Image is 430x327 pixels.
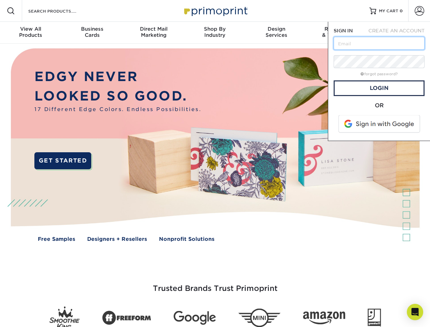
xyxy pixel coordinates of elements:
[181,3,249,18] img: Primoprint
[87,235,147,243] a: Designers + Resellers
[34,106,201,113] span: 17 Different Edge Colors. Endless Possibilities.
[159,235,214,243] a: Nonprofit Solutions
[61,22,123,44] a: BusinessCards
[379,8,398,14] span: MY CART
[246,26,307,32] span: Design
[123,22,184,44] a: Direct MailMarketing
[368,309,381,327] img: Goodwill
[184,22,245,44] a: Shop ByIndustry
[38,235,75,243] a: Free Samples
[174,311,216,325] img: Google
[303,312,345,325] img: Amazon
[334,80,425,96] a: Login
[400,9,403,13] span: 0
[307,26,368,32] span: Resources
[16,268,414,301] h3: Trusted Brands Trust Primoprint
[407,304,423,320] div: Open Intercom Messenger
[307,22,368,44] a: Resources& Templates
[61,26,123,32] span: Business
[334,37,425,50] input: Email
[246,26,307,38] div: Services
[307,26,368,38] div: & Templates
[184,26,245,38] div: Industry
[123,26,184,38] div: Marketing
[123,26,184,32] span: Direct Mail
[334,28,353,33] span: SIGN IN
[28,7,94,15] input: SEARCH PRODUCTS.....
[246,22,307,44] a: DesignServices
[361,72,398,76] a: forgot password?
[34,152,91,169] a: GET STARTED
[34,67,201,87] p: EDGY NEVER
[334,102,425,110] div: OR
[184,26,245,32] span: Shop By
[368,28,425,33] span: CREATE AN ACCOUNT
[34,87,201,106] p: LOOKED SO GOOD.
[61,26,123,38] div: Cards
